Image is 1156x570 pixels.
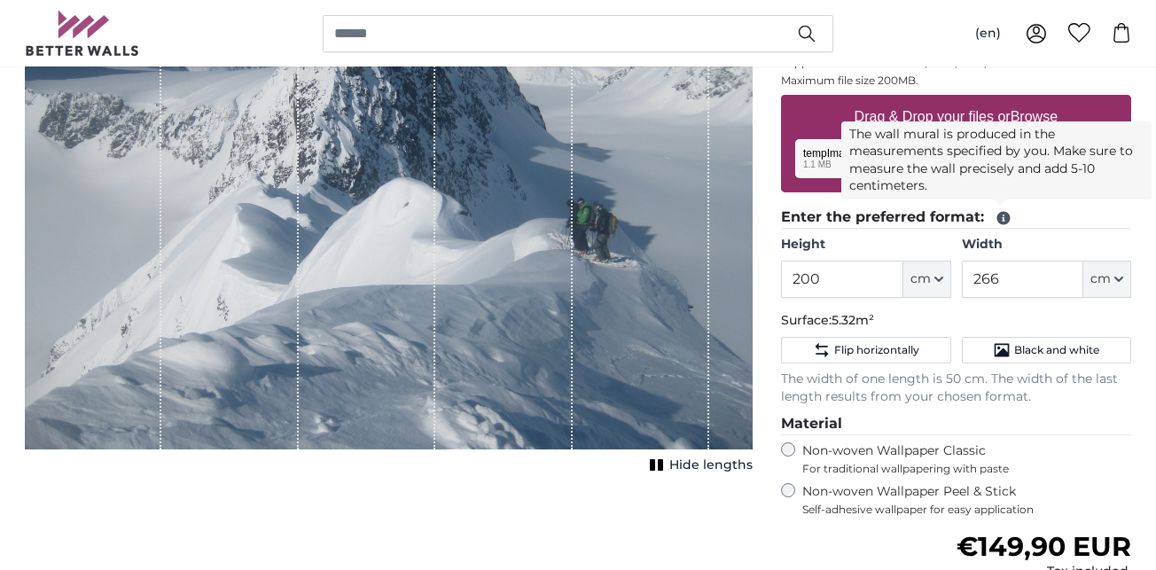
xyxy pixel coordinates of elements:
[961,18,1015,50] button: (en)
[1083,261,1131,298] button: cm
[802,442,1131,476] label: Non-woven Wallpaper Classic
[781,236,950,254] label: Height
[1090,270,1111,288] span: cm
[781,312,1131,330] p: Surface:
[1011,109,1058,124] u: Browse
[962,236,1131,254] label: Width
[25,11,140,56] img: Betterwalls
[802,503,1131,517] span: Self-adhesive wallpaper for easy application
[903,261,951,298] button: cm
[669,457,753,474] span: Hide lengths
[832,312,874,328] span: 5.32m²
[781,207,1131,229] legend: Enter the preferred format:
[781,337,950,363] button: Flip horizontally
[781,74,1131,88] p: Maximum file size 200MB.
[847,99,1065,135] label: Drag & Drop your files or
[834,343,919,357] span: Flip horizontally
[962,337,1131,363] button: Black and white
[802,462,1131,476] span: For traditional wallpapering with paste
[781,371,1131,406] p: The width of one length is 50 cm. The width of the last length results from your chosen format.
[957,530,1131,563] span: €149,90 EUR
[910,270,931,288] span: cm
[1014,343,1099,357] span: Black and white
[781,413,1131,435] legend: Material
[802,483,1131,517] label: Non-woven Wallpaper Peel & Stick
[644,453,753,478] button: Hide lengths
